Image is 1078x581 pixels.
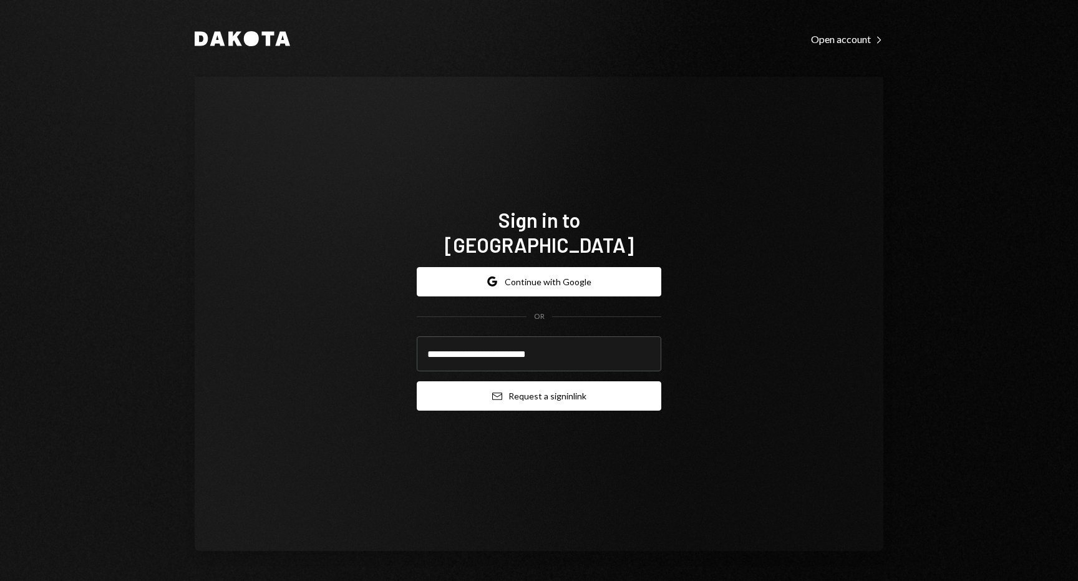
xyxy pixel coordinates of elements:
[417,267,661,296] button: Continue with Google
[417,381,661,411] button: Request a signinlink
[417,207,661,257] h1: Sign in to [GEOGRAPHIC_DATA]
[534,311,545,322] div: OR
[811,32,883,46] a: Open account
[811,33,883,46] div: Open account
